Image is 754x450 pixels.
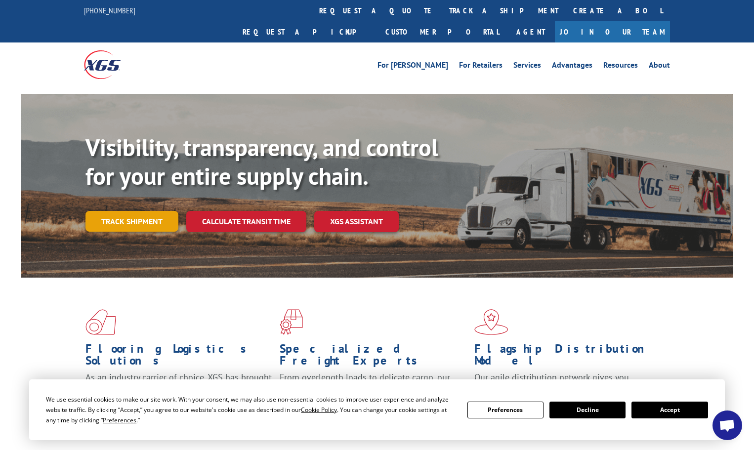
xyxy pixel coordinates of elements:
[549,402,626,418] button: Decline
[506,21,555,42] a: Agent
[280,343,466,371] h1: Specialized Freight Experts
[46,394,455,425] div: We use essential cookies to make our site work. With your consent, we may also use non-essential ...
[103,416,136,424] span: Preferences
[712,410,742,440] div: Open chat
[85,309,116,335] img: xgs-icon-total-supply-chain-intelligence-red
[85,211,178,232] a: Track shipment
[631,402,708,418] button: Accept
[552,61,592,72] a: Advantages
[235,21,378,42] a: Request a pickup
[649,61,670,72] a: About
[186,211,306,232] a: Calculate transit time
[29,379,725,440] div: Cookie Consent Prompt
[467,402,544,418] button: Preferences
[85,343,272,371] h1: Flooring Logistics Solutions
[280,371,466,415] p: From overlength loads to delicate cargo, our experienced staff knows the best way to move your fr...
[474,309,508,335] img: xgs-icon-flagship-distribution-model-red
[85,132,438,191] b: Visibility, transparency, and control for your entire supply chain.
[474,343,661,371] h1: Flagship Distribution Model
[555,21,670,42] a: Join Our Team
[280,309,303,335] img: xgs-icon-focused-on-flooring-red
[377,61,448,72] a: For [PERSON_NAME]
[459,61,503,72] a: For Retailers
[301,406,337,414] span: Cookie Policy
[378,21,506,42] a: Customer Portal
[84,5,135,15] a: [PHONE_NUMBER]
[474,371,656,395] span: Our agile distribution network gives you nationwide inventory management on demand.
[85,371,272,407] span: As an industry carrier of choice, XGS has brought innovation and dedication to flooring logistics...
[603,61,638,72] a: Resources
[513,61,541,72] a: Services
[314,211,399,232] a: XGS ASSISTANT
